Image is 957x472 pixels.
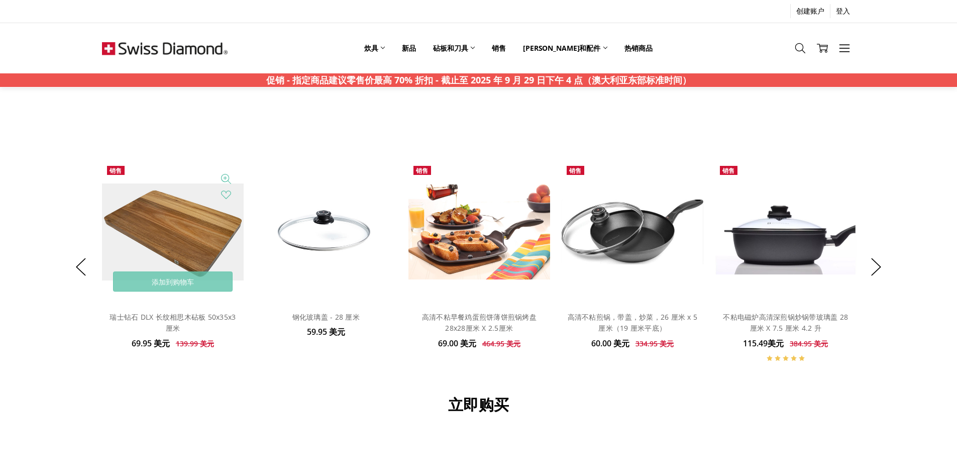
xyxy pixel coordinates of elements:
img: 高清不粘煎锅，带盖，炒菜，26 厘米 x 5 厘米（19 厘米平底） [562,200,704,264]
font: 464.95 美元 [482,339,520,348]
font: 69.95 美元 [132,338,170,349]
font: 60.00 美元 [591,338,629,349]
font: 59.95 美元 [307,326,345,337]
button: 以前的 [71,251,91,282]
font: 创建账户 [796,6,824,16]
font: 新品 [402,43,416,53]
img: 每笔订单均可免费送货 [102,23,228,73]
font: 69.00 美元 [438,338,476,349]
font: 畅销书 [456,80,501,101]
font: 销售 [569,166,581,175]
font: 热销商品 [624,43,652,53]
a: 添加到购物车 [113,272,233,292]
a: 高清不粘煎锅，带盖，炒菜，26 厘米 x 5 厘米（19 厘米平底） [562,161,704,303]
a: 不粘电磁炉高清深煎锅炒锅带玻璃盖 28 厘米 X 7.5 厘米 4.2 升 [723,312,848,333]
a: 瑞士钻石 DLX 长纹相思木砧板 50x35x3 厘米 [102,161,244,303]
font: 334.95 美元 [635,339,674,348]
a: 钢化玻璃盖 - 28 厘米 [255,161,397,303]
font: 384.95 美元 [790,339,828,348]
img: 不粘电磁炉高清深煎锅炒锅带玻璃盖 28 厘米 X 7.5 厘米 4.2 升 [715,190,857,274]
font: 添加到购物车 [152,277,194,287]
font: 139.99 美元 [176,339,214,348]
img: 瑞士钻石 DLX 长纹相思木砧板 50x35x3 厘米 [102,183,244,280]
img: 钢化玻璃盖 - 28 厘米 [255,188,397,276]
img: 高清不粘早餐鸡蛋煎饼薄饼煎锅烤盘 28x28厘米 X 2.5厘米 [408,184,551,279]
font: 促销 - 指定商品建议零售价最高 70% 折扣 - 截止至 2025 年 9 月 29 日下午 4 点（澳大利亚东部标准时间） [266,74,691,86]
a: 钢化玻璃盖 - 28 厘米 [292,312,360,322]
a: 高清不粘早餐鸡蛋煎饼薄饼煎锅烤盘 28x28厘米 X 2.5厘米 [422,312,537,333]
font: 炊具 [364,43,378,53]
font: 销售 [722,166,734,175]
font: 销售 [492,43,506,53]
font: 销售 [416,166,428,175]
font: 砧板和刀具 [433,43,468,53]
font: 登入 [836,6,850,16]
font: 立即购买 [448,394,509,415]
button: 下一个 [866,251,886,282]
a: 创建账户 [791,4,830,18]
font: [PERSON_NAME]和配件 [523,43,600,53]
a: 不粘电磁炉高清深煎锅炒锅带玻璃盖 28 厘米 X 7.5 厘米 4.2 升 [715,161,857,303]
a: 高清不粘早餐鸡蛋煎饼薄饼煎锅烤盘 28x28厘米 X 2.5厘米 [408,161,551,303]
font: 销售 [110,166,122,175]
a: 高清不粘煎锅，带盖，炒菜，26 厘米 x 5 厘米（19 厘米平底） [568,312,698,333]
a: 瑞士钻石 DLX 长纹相思木砧板 50x35x3 厘米 [110,312,236,333]
font: 再次爱上你的厨房 [447,106,511,117]
font: 115.49美元 [743,338,784,349]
